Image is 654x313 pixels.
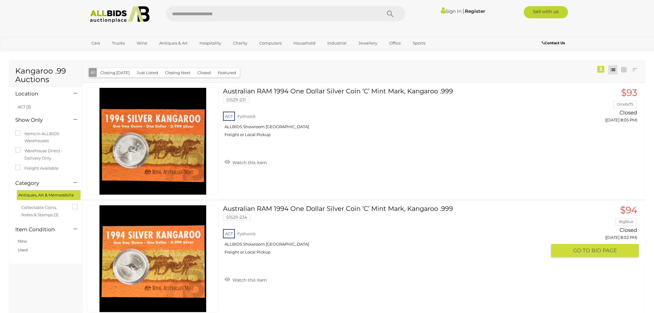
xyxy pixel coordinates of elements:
[15,117,64,123] h4: Show Only
[223,275,268,284] a: Watch this item
[229,38,251,48] a: Charity
[375,6,405,21] button: Search
[15,180,64,186] h4: Category
[223,157,268,167] a: Watch this item
[462,8,464,14] span: |
[597,66,604,73] div: 3
[99,88,206,195] img: 51529-231a.jpg
[21,203,67,218] span: Collectable Coins, Notes & Stamps (3)
[161,68,194,77] button: Closing Next
[15,147,76,162] label: Warehouse Direct - Delivery Only
[323,38,350,48] a: Industrial
[573,247,591,254] span: GO TO
[385,38,405,48] a: Office
[97,68,133,77] button: Closing [DATE]
[289,38,319,48] a: Household
[87,6,153,23] img: Allbids.com.au
[15,130,76,145] label: Items in ALLBIDS Warehouses
[542,40,566,46] a: Contact Us
[196,38,225,48] a: Hospitality
[15,227,64,232] h4: Item Condition
[556,88,639,126] a: $93 Ortella75 Closed ([DATE] 8:05 PM)
[15,67,76,84] h1: Kangaroo .99 Auctions
[15,165,59,172] label: Freight Available
[354,38,381,48] a: Jewellery
[228,88,547,142] a: Australian RAM 1994 One Dollar Silver Coin ‘C’ Mint Mark, Kangaroo .999 51529-231 ACT Fyshwick AL...
[18,239,27,243] a: New
[88,38,104,48] a: Cars
[255,38,286,48] a: Computers
[155,38,192,48] a: Antiques & Art
[18,247,28,252] a: Used
[556,205,639,257] a: $94 BigBlue Closed ([DATE] 8:02 PM) GO TOBID PAGE
[18,104,31,109] a: ACT (3)
[591,247,617,254] span: BID PAGE
[465,8,485,14] a: Register
[231,160,267,165] span: Watch this item
[89,68,97,77] button: All
[88,48,139,58] a: [GEOGRAPHIC_DATA]
[133,68,162,77] button: Just Listed
[15,91,64,97] h4: Location
[133,38,151,48] a: Wine
[542,41,565,45] b: Contact Us
[441,8,462,14] a: Sign In
[620,204,637,216] span: $94
[194,68,214,77] button: Closed
[214,68,240,77] button: Featured
[524,6,568,18] a: Sell with us
[17,190,81,200] div: Antiques, Art & Memorabilia
[108,38,129,48] a: Trucks
[621,87,637,98] span: $93
[551,244,639,257] button: GO TOBID PAGE
[409,38,429,48] a: Sports
[228,205,547,259] a: Australian RAM 1994 One Dollar Silver Coin ‘C’ Mint Mark, Kangaroo .999 51529-234 ACT Fyshwick AL...
[231,277,267,283] span: Watch this item
[99,205,206,312] img: 51529-234a.jpg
